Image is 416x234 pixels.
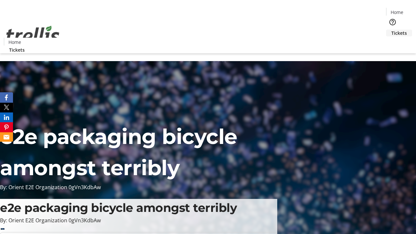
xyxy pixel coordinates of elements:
[386,36,399,49] button: Cart
[386,9,407,16] a: Home
[391,30,407,36] span: Tickets
[9,46,25,53] span: Tickets
[4,19,62,51] img: Orient E2E Organization 0gVn3KdbAw's Logo
[391,9,403,16] span: Home
[4,39,25,45] a: Home
[8,39,21,45] span: Home
[386,16,399,29] button: Help
[4,46,30,53] a: Tickets
[386,30,412,36] a: Tickets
